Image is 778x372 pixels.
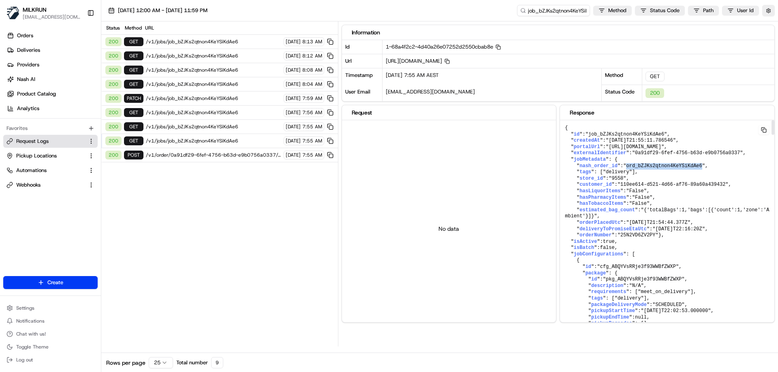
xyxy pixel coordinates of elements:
[623,163,705,169] span: "ord_bZJKs2qtnon4KeYSiKdAe6"
[302,38,322,45] span: 8:13 AM
[302,53,322,59] span: 8:12 AM
[618,232,658,238] span: "25N2VD6ZV2PY"
[591,295,603,301] span: tags
[17,76,35,83] span: Nash AI
[302,152,322,158] span: 7:55 AM
[570,108,765,117] div: Response
[650,7,680,14] span: Status Code
[47,279,63,286] span: Create
[591,321,632,326] span: pickupBarcodes
[302,109,322,116] span: 7:56 AM
[586,132,667,137] span: "job_bZJKs2qtnon4KeYSiKdAe6"
[105,80,122,89] div: 200
[3,315,98,327] button: Notifications
[146,81,281,87] span: /v1/jobs/job_bZJKs2qtnon4KeYSiKdAe6
[286,95,301,102] span: [DATE]
[124,66,143,74] div: GET
[72,125,88,132] span: [DATE]
[591,289,626,295] span: requirements
[25,125,66,132] span: [PERSON_NAME]
[302,123,322,130] span: 7:55 AM
[386,88,475,95] span: [EMAIL_ADDRESS][DOMAIN_NAME]
[722,6,759,15] button: User Id
[591,302,647,308] span: packageDeliveryMode
[602,68,642,85] div: Method
[579,207,635,213] span: estimated_bag_count
[579,232,611,238] span: orderNumber
[574,245,594,251] span: isBatch
[124,108,143,117] div: GET
[3,341,98,353] button: Toggle Theme
[645,88,664,98] div: 200
[606,138,676,143] span: "[DATE]T21:55:11.786546"
[72,147,88,154] span: [DATE]
[302,81,322,87] span: 8:04 AM
[124,51,143,60] div: GET
[603,169,632,175] span: "delivery"
[615,295,644,301] span: "delivery"
[574,138,600,143] span: createdAt
[286,123,301,130] span: [DATE]
[6,181,85,189] a: Webhooks
[574,150,626,156] span: externalIdentifier
[579,188,620,194] span: hasLiquorItems
[146,53,281,59] span: /v1/jobs/job_bZJKs2qtnon4KeYSiKdAe6
[36,77,133,85] div: Start new chat
[67,147,70,154] span: •
[342,54,383,68] div: Url
[579,201,623,206] span: hasTobaccoItems
[21,52,134,61] input: Clear
[16,305,34,311] span: Settings
[124,94,143,103] div: PATCH
[123,25,143,31] div: Method
[3,44,101,57] a: Deliveries
[641,308,711,314] span: "[DATE]T22:02:53.000000"
[606,144,664,150] span: "[URL][DOMAIN_NAME]"
[16,167,47,174] span: Automations
[124,136,143,145] div: GET
[124,37,143,46] div: GET
[105,94,122,103] div: 200
[8,8,24,24] img: Nash
[105,25,121,31] div: Status
[138,80,147,89] button: Start new chat
[77,181,130,189] span: API Documentation
[3,102,101,115] a: Analytics
[632,195,652,200] span: "False"
[688,6,719,15] button: Path
[8,182,15,188] div: 📗
[652,302,684,308] span: "SCHEDULED"
[586,270,606,276] span: package
[105,37,122,46] div: 200
[16,126,23,132] img: 1736555255976-a54dd68f-1ca7-489b-9aae-adbdc363a1c4
[124,151,143,159] div: POST
[17,90,56,98] span: Product Catalog
[593,6,632,15] button: Method
[3,122,98,135] div: Favorites
[105,122,122,131] div: 200
[579,220,620,225] span: orderPlacedUtc
[635,315,647,320] span: null
[302,138,322,144] span: 7:55 AM
[3,149,98,162] button: Pickup Locations
[618,182,729,187] span: "110ee614-d521-4d66-af76-89a60a439432"
[146,138,281,144] span: /v1/jobs/job_bZJKs2qtnon4KeYSiKdAe6
[3,328,98,340] button: Chat with us!
[632,150,743,156] span: "0a91df29-6fef-4756-b63d-e9b0756a0337"
[81,201,98,207] span: Pylon
[124,122,143,131] div: GET
[105,66,122,74] div: 200
[302,95,322,102] span: 7:59 AM
[302,67,322,73] span: 8:08 AM
[574,239,597,244] span: isActive
[146,67,281,73] span: /v1/jobs/job_bZJKs2qtnon4KeYSiKdAe6
[8,140,21,153] img: Balvinder Singh Punie
[286,138,301,144] span: [DATE]
[17,47,40,54] span: Deliveries
[6,167,85,174] a: Automations
[67,125,70,132] span: •
[16,318,45,324] span: Notifications
[8,77,23,92] img: 1736555255976-a54dd68f-1ca7-489b-9aae-adbdc363a1c4
[6,6,19,19] img: MILKRUN
[124,80,143,89] div: GET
